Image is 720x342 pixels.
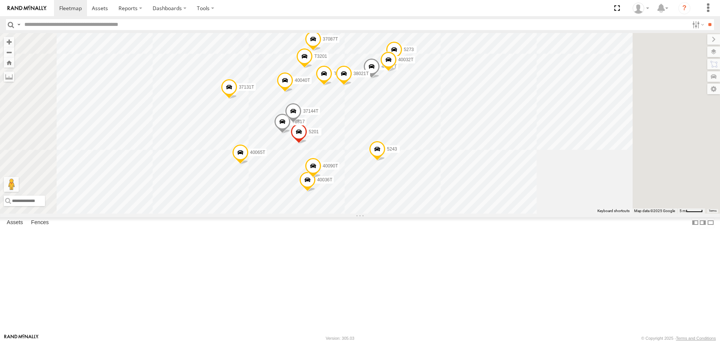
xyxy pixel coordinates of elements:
span: 5201 [309,130,319,135]
span: 40065T [250,150,265,155]
span: 37131T [239,85,254,90]
div: © Copyright 2025 - [641,336,716,340]
span: 37144T [303,109,318,114]
label: Assets [3,218,27,228]
button: Map Scale: 5 m per 41 pixels [677,208,705,214]
span: 38021T [354,71,369,76]
span: T3201 [314,54,327,59]
img: rand-logo.svg [7,6,46,11]
div: Version: 305.03 [326,336,354,340]
span: 40036T [317,177,333,182]
a: Terms and Conditions [676,336,716,340]
span: 5243 [387,146,397,152]
label: Dock Summary Table to the Right [699,217,706,228]
a: Terms [709,209,717,212]
button: Keyboard shortcuts [597,208,630,214]
span: 5273 [404,47,414,52]
label: Measure [4,71,14,82]
div: Dwight Wallace [630,3,652,14]
span: T1817 [292,119,305,124]
i: ? [678,2,690,14]
button: Zoom Home [4,57,14,68]
span: 37087T [323,37,338,42]
label: Search Filter Options [689,19,705,30]
span: 40040T [295,78,310,83]
span: 40090T [323,164,338,169]
button: Zoom out [4,47,14,57]
label: Search Query [16,19,22,30]
label: Map Settings [707,84,720,94]
span: 5 m [679,209,686,213]
label: Dock Summary Table to the Left [691,217,699,228]
button: Zoom in [4,37,14,47]
a: Visit our Website [4,334,39,342]
label: Hide Summary Table [707,217,714,228]
span: 40032T [398,57,414,63]
label: Fences [27,218,52,228]
span: Map data ©2025 Google [634,209,675,213]
button: Drag Pegman onto the map to open Street View [4,177,19,192]
span: T1803 [334,71,346,76]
